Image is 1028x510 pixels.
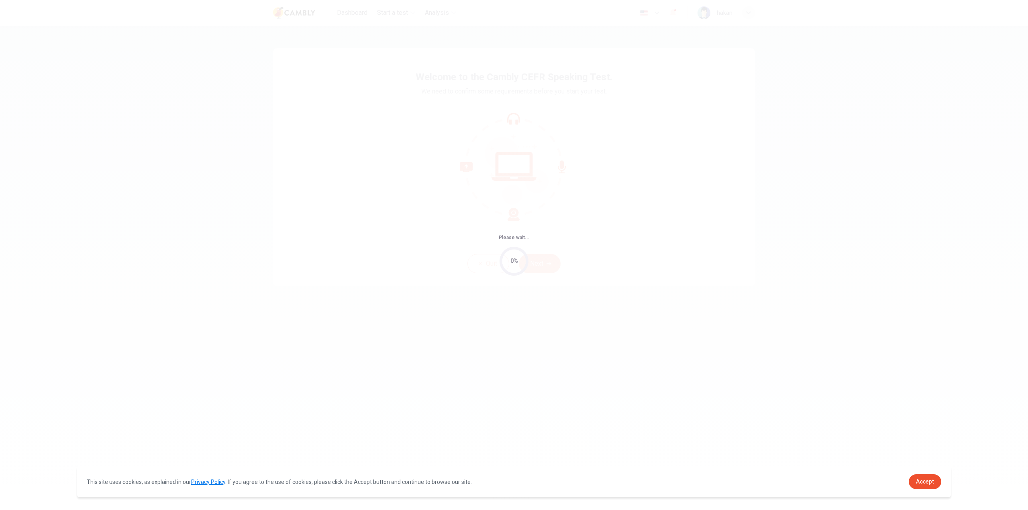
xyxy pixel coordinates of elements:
span: Please wait... [499,235,530,240]
a: dismiss cookie message [909,474,941,489]
div: 0% [510,256,518,266]
a: Privacy Policy [191,479,225,485]
span: Accept [916,478,934,485]
div: cookieconsent [77,466,951,497]
span: This site uses cookies, as explained in our . If you agree to the use of cookies, please click th... [87,479,472,485]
